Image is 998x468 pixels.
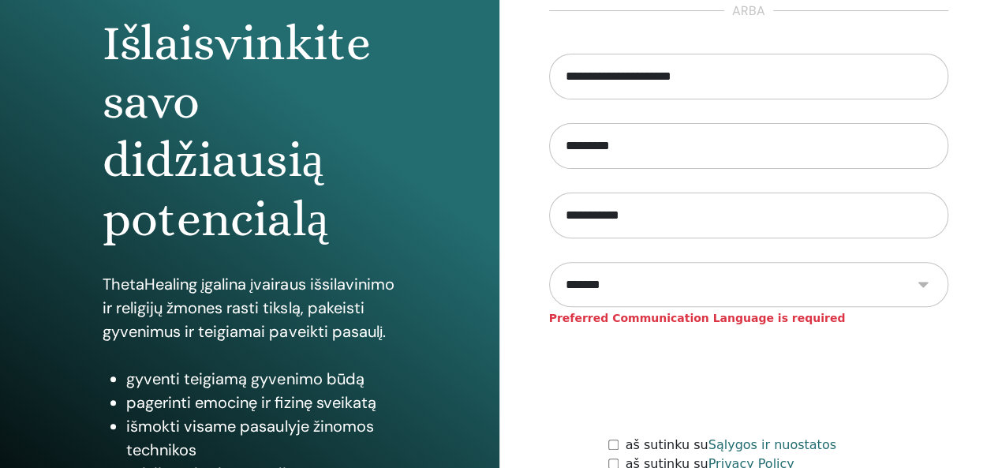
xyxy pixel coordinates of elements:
label: aš sutinku su [625,436,835,455]
li: pagerinti emocinę ir fizinę sveikatą [126,391,396,414]
h1: Išlaisvinkite savo didžiausią potencialą [103,14,396,249]
strong: Preferred Communication Language is required [549,312,846,324]
iframe: reCAPTCHA [629,350,869,412]
a: Sąlygos ir nuostatos [708,437,836,452]
li: išmokti visame pasaulyje žinomos technikos [126,414,396,462]
li: gyventi teigiamą gyvenimo būdą [126,367,396,391]
span: arba [724,2,773,21]
p: ThetaHealing įgalina įvairaus išsilavinimo ir religijų žmones rasti tikslą, pakeisti gyvenimus ir... [103,272,396,343]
